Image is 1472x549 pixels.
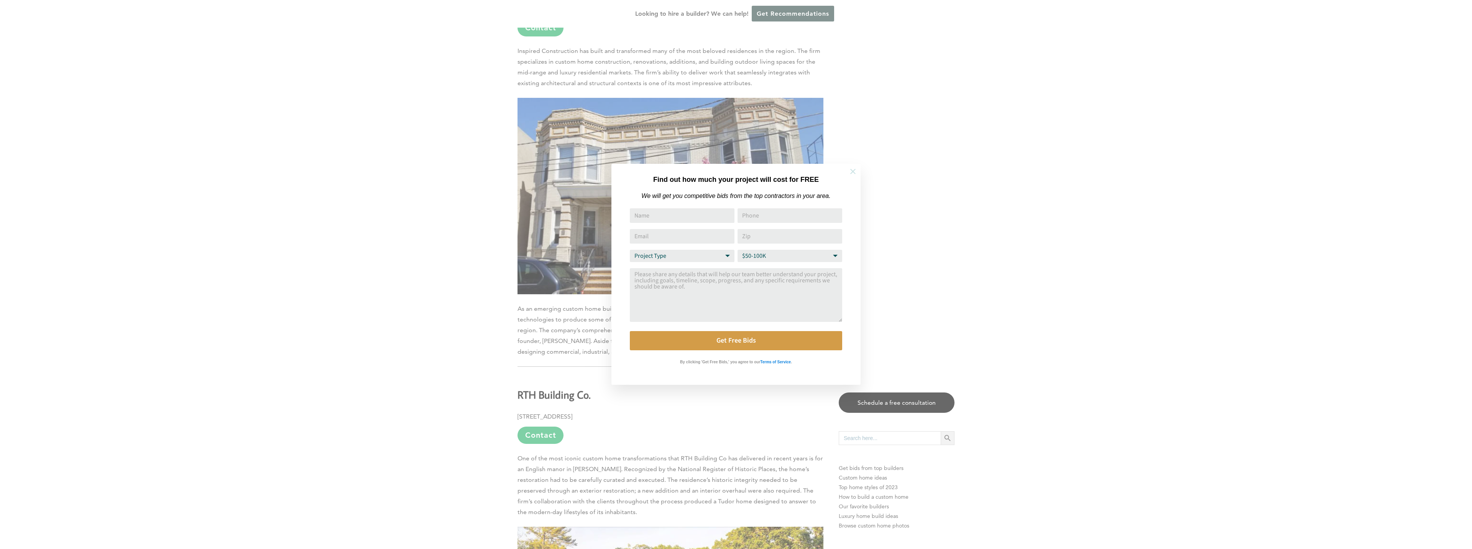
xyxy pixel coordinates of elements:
[641,193,830,199] em: We will get you competitive bids from the top contractors in your area.
[839,158,866,185] button: Close
[680,360,760,364] strong: By clicking 'Get Free Bids,' you agree to our
[630,331,842,350] button: Get Free Bids
[630,268,842,322] textarea: Comment or Message
[791,360,792,364] strong: .
[630,250,734,262] select: Project Type
[738,250,842,262] select: Budget Range
[630,229,734,244] input: Email Address
[738,229,842,244] input: Zip
[760,360,791,364] strong: Terms of Service
[760,358,791,364] a: Terms of Service
[630,208,734,223] input: Name
[738,208,842,223] input: Phone
[653,176,819,183] strong: Find out how much your project will cost for FREE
